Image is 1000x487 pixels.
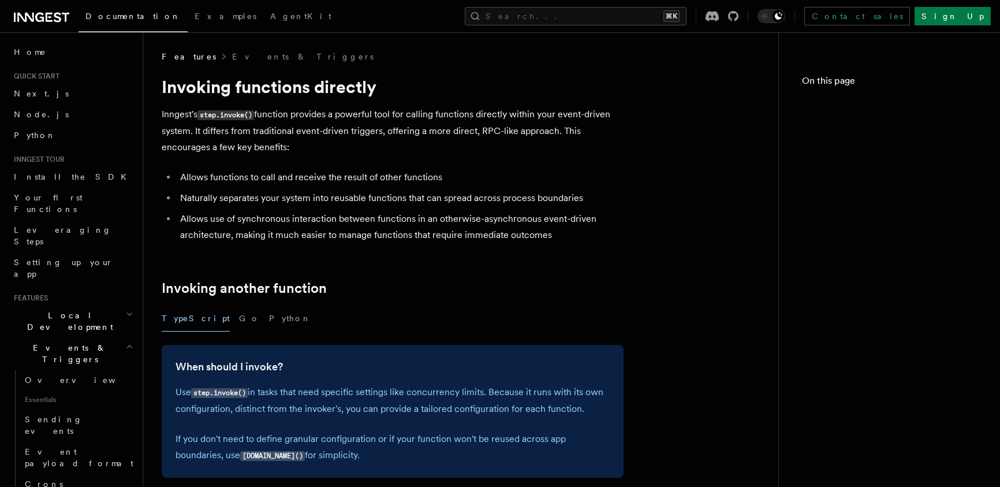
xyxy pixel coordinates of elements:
[14,131,56,140] span: Python
[9,125,136,146] a: Python
[191,388,248,398] code: step.invoke()
[9,155,65,164] span: Inngest tour
[20,441,136,474] a: Event payload format
[465,7,686,25] button: Search...⌘K
[915,7,991,25] a: Sign Up
[9,83,136,104] a: Next.js
[162,76,624,97] h1: Invoking functions directly
[188,3,263,31] a: Examples
[20,370,136,391] a: Overview
[9,104,136,125] a: Node.js
[14,110,69,119] span: Node.js
[9,305,136,337] button: Local Development
[20,391,136,409] span: Essentials
[9,293,48,303] span: Features
[802,74,977,92] h4: On this page
[9,252,136,284] a: Setting up your app
[176,359,283,375] a: When should I invoke?
[197,110,254,120] code: step.invoke()
[240,451,305,461] code: [DOMAIN_NAME]()
[14,258,113,278] span: Setting up your app
[14,193,83,214] span: Your first Functions
[9,310,126,333] span: Local Development
[270,12,331,21] span: AgentKit
[663,10,680,22] kbd: ⌘K
[25,415,83,436] span: Sending events
[162,280,327,296] a: Invoking another function
[162,106,624,155] p: Inngest's function provides a powerful tool for calling functions directly within your event-driv...
[758,9,785,23] button: Toggle dark mode
[25,447,133,468] span: Event payload format
[176,431,610,464] p: If you don't need to define granular configuration or if your function won't be reused across app...
[79,3,188,32] a: Documentation
[9,187,136,220] a: Your first Functions
[9,166,136,187] a: Install the SDK
[263,3,338,31] a: AgentKit
[9,220,136,252] a: Leveraging Steps
[14,172,133,181] span: Install the SDK
[804,7,910,25] a: Contact sales
[9,42,136,62] a: Home
[177,190,624,206] li: Naturally separates your system into reusable functions that can spread across process boundaries
[232,51,374,62] a: Events & Triggers
[14,89,69,98] span: Next.js
[85,12,181,21] span: Documentation
[14,225,111,246] span: Leveraging Steps
[14,46,46,58] span: Home
[25,376,144,385] span: Overview
[9,337,136,370] button: Events & Triggers
[177,211,624,243] li: Allows use of synchronous interaction between functions in an otherwise-asynchronous event-driven...
[239,306,260,332] button: Go
[162,51,216,62] span: Features
[176,384,610,417] p: Use in tasks that need specific settings like concurrency limits. Because it runs with its own co...
[177,169,624,185] li: Allows functions to call and receive the result of other functions
[9,72,59,81] span: Quick start
[9,342,126,365] span: Events & Triggers
[195,12,256,21] span: Examples
[20,409,136,441] a: Sending events
[162,306,230,332] button: TypeScript
[269,306,311,332] button: Python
